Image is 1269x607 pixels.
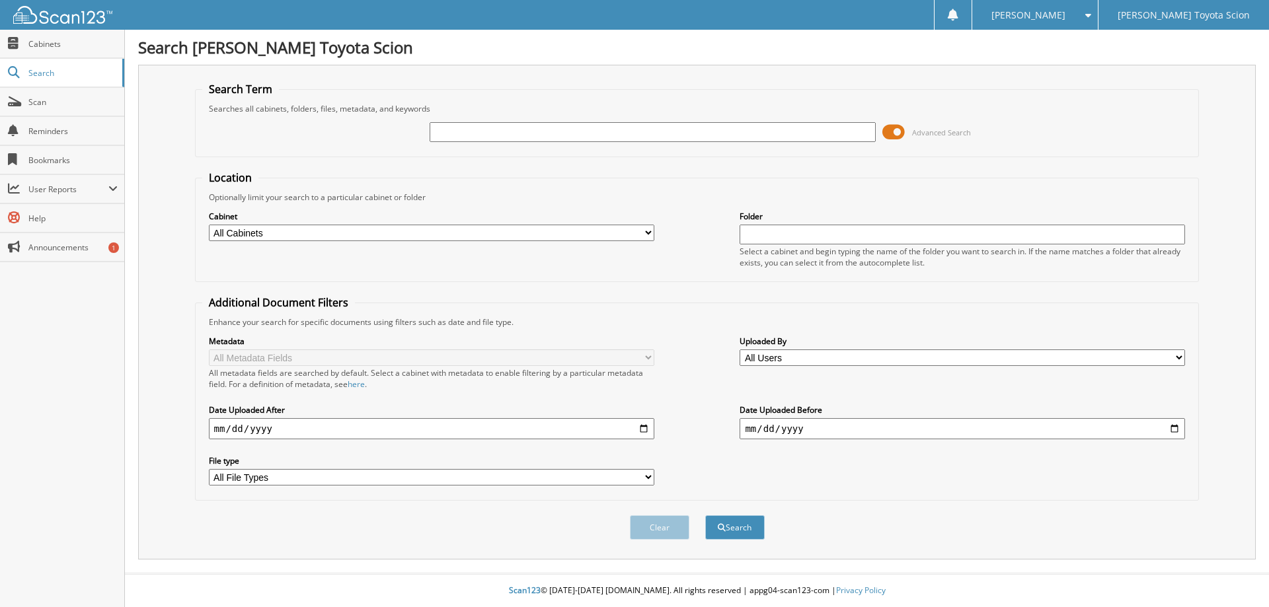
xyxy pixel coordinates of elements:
[991,11,1065,19] span: [PERSON_NAME]
[836,585,886,596] a: Privacy Policy
[202,295,355,310] legend: Additional Document Filters
[202,103,1192,114] div: Searches all cabinets, folders, files, metadata, and keywords
[630,515,689,540] button: Clear
[125,575,1269,607] div: © [DATE]-[DATE] [DOMAIN_NAME]. All rights reserved | appg04-scan123-com |
[740,246,1185,268] div: Select a cabinet and begin typing the name of the folder you want to search in. If the name match...
[28,213,118,224] span: Help
[28,184,108,195] span: User Reports
[202,170,258,185] legend: Location
[348,378,365,390] a: here
[740,211,1185,222] label: Folder
[209,404,654,415] label: Date Uploaded After
[705,515,765,540] button: Search
[28,125,118,137] span: Reminders
[740,418,1185,439] input: end
[202,82,279,96] legend: Search Term
[202,192,1192,203] div: Optionally limit your search to a particular cabinet or folder
[28,38,118,50] span: Cabinets
[28,67,116,79] span: Search
[209,367,654,390] div: All metadata fields are searched by default. Select a cabinet with metadata to enable filtering b...
[209,211,654,222] label: Cabinet
[209,336,654,347] label: Metadata
[740,404,1185,415] label: Date Uploaded Before
[108,242,119,253] div: 1
[912,127,971,137] span: Advanced Search
[28,242,118,253] span: Announcements
[1118,11,1250,19] span: [PERSON_NAME] Toyota Scion
[28,155,118,166] span: Bookmarks
[13,6,112,24] img: scan123-logo-white.svg
[740,336,1185,347] label: Uploaded By
[28,96,118,108] span: Scan
[209,455,654,466] label: File type
[209,418,654,439] input: start
[138,36,1256,58] h1: Search [PERSON_NAME] Toyota Scion
[509,585,541,596] span: Scan123
[202,316,1192,328] div: Enhance your search for specific documents using filters such as date and file type.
